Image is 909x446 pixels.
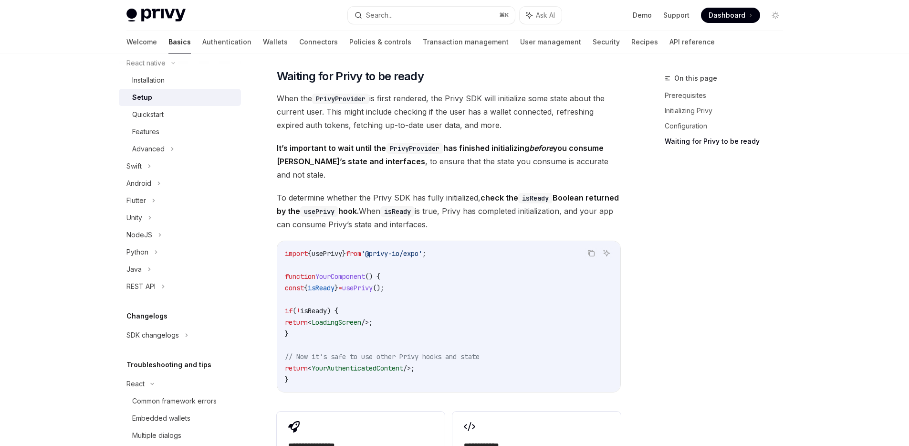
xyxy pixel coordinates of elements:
div: Common framework errors [132,395,217,407]
a: Basics [168,31,191,53]
div: Features [132,126,159,138]
span: // Now it's safe to use other Privy hooks and state [285,352,480,361]
a: Recipes [631,31,658,53]
span: /> [361,318,369,327]
a: Dashboard [701,8,760,23]
a: Demo [633,11,652,20]
code: isReady [380,206,415,217]
span: } [285,329,289,338]
a: Waiting for Privy to be ready [665,134,791,149]
div: Embedded wallets [132,413,190,424]
div: NodeJS [126,229,152,241]
span: /> [403,364,411,372]
span: usePrivy [342,284,373,292]
span: ; [411,364,415,372]
span: YourComponent [315,272,365,281]
div: Python [126,246,148,258]
div: SDK changelogs [126,329,179,341]
span: from [346,249,361,258]
span: } [285,375,289,384]
a: Quickstart [119,106,241,123]
div: React [126,378,145,390]
div: Setup [132,92,152,103]
a: Prerequisites [665,88,791,103]
h5: Changelogs [126,310,167,322]
span: return [285,364,308,372]
a: Wallets [263,31,288,53]
span: LoadingScreen [312,318,361,327]
code: isReady [518,193,553,203]
a: Authentication [202,31,251,53]
span: YourAuthenticatedContent [312,364,403,372]
code: PrivyProvider [312,94,369,104]
button: Ask AI [600,247,613,259]
button: Search...⌘K [348,7,515,24]
code: PrivyProvider [386,143,443,154]
span: const [285,284,304,292]
span: < [308,318,312,327]
button: Ask AI [520,7,562,24]
span: ) { [327,307,338,315]
div: Quickstart [132,109,164,120]
span: if [285,307,293,315]
a: Connectors [299,31,338,53]
span: To determine whether the Privy SDK has fully initialized, When is true, Privy has completed initi... [277,191,621,231]
a: Policies & controls [349,31,411,53]
span: = [338,284,342,292]
span: ; [422,249,426,258]
div: Swift [126,160,142,172]
div: REST API [126,281,156,292]
span: return [285,318,308,327]
span: '@privy-io/expo' [361,249,422,258]
div: Installation [132,74,165,86]
span: ; [369,318,373,327]
a: User management [520,31,581,53]
a: Security [593,31,620,53]
span: ⌘ K [499,11,509,19]
a: Installation [119,72,241,89]
h5: Troubleshooting and tips [126,359,211,371]
span: isReady [300,307,327,315]
span: , to ensure that the state you consume is accurate and not stale. [277,141,621,181]
div: Search... [366,10,393,21]
a: Features [119,123,241,140]
div: Android [126,178,151,189]
code: usePrivy [300,206,338,217]
img: light logo [126,9,186,22]
a: Multiple dialogs [119,427,241,444]
span: import [285,249,308,258]
span: { [308,249,312,258]
em: before [529,143,553,153]
a: API reference [669,31,715,53]
a: Configuration [665,118,791,134]
a: Setup [119,89,241,106]
div: Advanced [132,143,165,155]
div: Java [126,264,142,275]
a: Support [663,11,690,20]
span: } [334,284,338,292]
a: Transaction management [423,31,509,53]
span: When the is first rendered, the Privy SDK will initialize some state about the current user. This... [277,92,621,132]
div: Flutter [126,195,146,206]
button: Toggle dark mode [768,8,783,23]
span: (); [373,284,384,292]
span: } [342,249,346,258]
strong: It’s important to wait until the has finished initializing you consume [PERSON_NAME]’s state and ... [277,143,604,166]
span: Ask AI [536,11,555,20]
span: On this page [674,73,717,84]
a: Initializing Privy [665,103,791,118]
span: < [308,364,312,372]
span: { [304,284,308,292]
span: usePrivy [312,249,342,258]
span: ! [296,307,300,315]
button: Copy the contents from the code block [585,247,597,259]
div: Unity [126,212,142,223]
span: ( [293,307,296,315]
span: () { [365,272,380,281]
span: Dashboard [709,11,745,20]
a: Common framework errors [119,393,241,410]
div: Multiple dialogs [132,430,181,441]
span: function [285,272,315,281]
a: Welcome [126,31,157,53]
span: Waiting for Privy to be ready [277,69,424,84]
